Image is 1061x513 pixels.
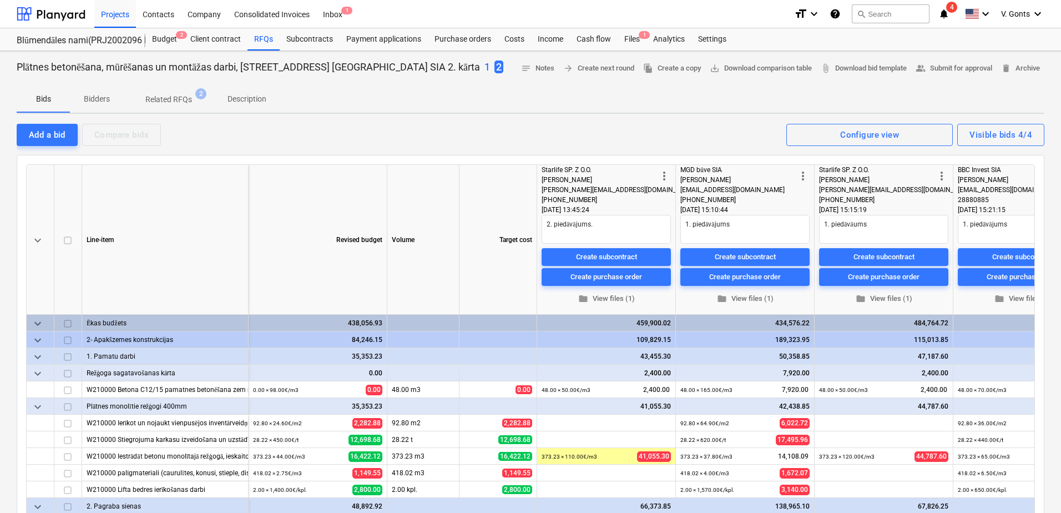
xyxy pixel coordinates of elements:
[559,60,639,77] button: Create next round
[819,365,948,381] div: 2,400.00
[387,481,459,498] div: 2.00 kpl.
[83,93,110,105] p: Bidders
[247,28,280,51] a: RFQs
[387,448,459,465] div: 373.23 m3
[777,452,810,461] span: 14,108.09
[848,270,919,283] div: Create purchase order
[542,205,671,215] div: [DATE] 13:45:24
[680,165,796,175] div: MGD būve SIA
[542,290,671,308] button: View files (1)
[958,454,1010,460] small: 373.23 × 65.00€ / m3
[680,348,810,365] div: 50,358.85
[31,367,44,380] span: keyboard_arrow_down
[352,485,382,495] span: 2,800.00
[643,63,653,73] span: file_copy
[521,62,554,75] span: Notes
[823,293,944,305] span: View files (1)
[680,248,810,266] button: Create subcontract
[819,398,948,415] div: 44,787.60
[819,165,935,175] div: Starlife SP. Z O.O.
[819,315,948,331] div: 484,764.72
[521,63,531,73] span: notes
[819,186,974,194] span: [PERSON_NAME][EMAIL_ADDRESS][DOMAIN_NAME]
[680,470,729,476] small: 418.02 × 4.00€ / m3
[958,470,1007,476] small: 418.02 × 6.50€ / m3
[498,452,532,461] span: 16,422.12
[253,470,302,476] small: 418.02 × 2.75€ / m3
[87,348,244,364] div: 1. Pamatu darbi
[253,365,382,381] div: 0.00
[542,454,597,460] small: 373.23 × 110.00€ / m3
[776,435,810,445] span: 17,495.96
[87,365,244,381] div: Režģoga sagatavošanas kārta
[253,398,382,415] div: 35,353.23
[680,290,810,308] button: View files (1)
[637,451,671,462] span: 41,055.30
[709,270,781,283] div: Create purchase order
[856,294,866,304] span: folder
[997,60,1044,77] button: Archive
[176,31,187,39] span: 2
[17,61,480,74] p: Plātnes betonēšana, mūrēšanas un montāžas darbi, [STREET_ADDRESS] [GEOGRAPHIC_DATA] SIA 2. kārta
[542,315,671,331] div: 459,900.02
[680,437,726,443] small: 28.22 × 620.00€ / t
[542,331,671,348] div: 109,829.15
[542,268,671,286] button: Create purchase order
[87,331,244,348] div: 2- Apakšzemes konstrukcijas
[821,63,831,73] span: attach_file
[517,60,559,77] button: Notes
[830,7,841,21] i: Knowledge base
[494,60,503,74] button: 2
[228,93,266,105] p: Description
[542,165,658,175] div: Starlife SP. Z O.O.
[498,435,532,444] span: 12,698.68
[87,431,244,447] div: W210000 Stiegrojuma karkasu izveidošana un uzstādīšana, stiegras savienojot ar stiepli (pēc spec.)
[680,387,732,393] small: 48.00 × 165.00€ / m3
[31,234,44,247] span: keyboard_arrow_down
[819,215,948,244] textarea: 1. piedāvāums
[387,381,459,398] div: 48.00 m3
[819,268,948,286] button: Create purchase order
[542,175,658,185] div: [PERSON_NAME]
[958,420,1007,426] small: 92.80 × 36.00€ / m2
[341,7,352,14] span: 1
[31,400,44,414] span: keyboard_arrow_down
[348,451,382,462] span: 16,422.12
[87,415,244,431] div: W210000 Ierīkot un nojaukt vienpusējos inventārveidņus ar koka balstiem
[1031,7,1044,21] i: keyboard_arrow_down
[428,28,498,51] a: Purchase orders
[531,28,570,51] div: Income
[145,28,184,51] div: Budget
[184,28,247,51] a: Client contract
[253,420,302,426] small: 92.80 × 24.60€ / m2
[691,28,733,51] a: Settings
[853,250,915,263] div: Create subcontract
[717,294,727,304] span: folder
[819,195,935,205] div: [PHONE_NUMBER]
[387,165,459,315] div: Volume
[253,331,382,348] div: 84,246.15
[570,270,642,283] div: Create purchase order
[680,398,810,415] div: 42,438.85
[340,28,428,51] a: Payment applications
[816,60,911,77] a: Download bid template
[780,418,810,429] span: 6,022.72
[646,28,691,51] div: Analytics
[680,215,810,244] textarea: 1. piedāvājums
[958,487,1007,493] small: 2.00 × 650.00€ / kpl.
[502,485,532,494] span: 2,800.00
[387,431,459,448] div: 28.22 t
[957,124,1044,146] button: Visible bids 4/4
[494,61,503,73] span: 2
[710,62,812,75] span: Download comparison table
[857,9,866,18] span: search
[249,165,387,315] div: Revised budget
[82,165,249,315] div: Line-item
[796,169,810,183] span: more_vert
[819,290,948,308] button: View files (1)
[680,365,810,381] div: 7,920.00
[576,250,637,263] div: Create subcontract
